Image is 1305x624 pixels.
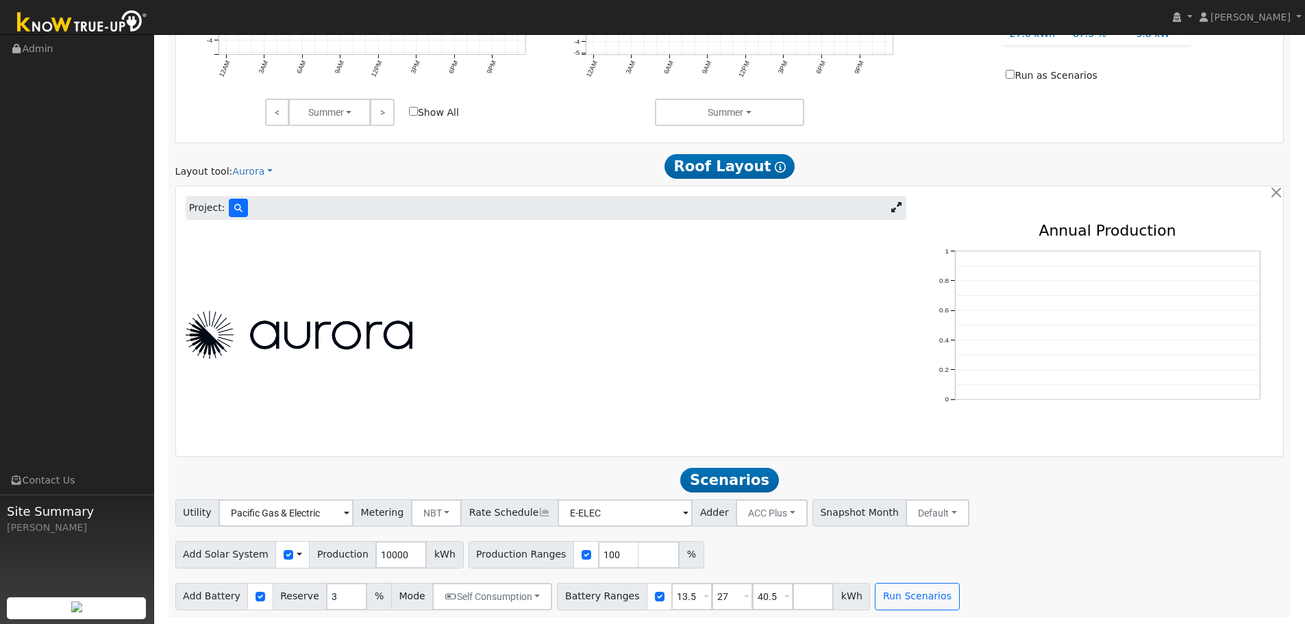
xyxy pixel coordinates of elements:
[232,164,273,179] a: Aurora
[815,59,827,75] text: 6PM
[7,502,147,521] span: Site Summary
[574,38,580,45] text: -4
[353,499,412,527] span: Metering
[664,154,795,179] span: Roof Layout
[886,198,906,219] a: Expand Aurora window
[680,468,778,492] span: Scenarios
[186,311,412,359] img: Aurora Logo
[1210,12,1291,23] span: [PERSON_NAME]
[175,541,277,569] span: Add Solar System
[217,59,232,77] text: 12AM
[366,583,391,610] span: %
[585,59,599,77] text: 12AM
[447,59,460,75] text: 6PM
[1006,68,1097,83] label: Run as Scenarios
[461,499,558,527] span: Rate Schedule
[288,99,371,126] button: Summer
[409,105,459,120] label: Show All
[369,59,384,77] text: 12PM
[833,583,870,610] span: kWh
[257,59,269,75] text: 3AM
[469,541,574,569] span: Production Ranges
[939,277,949,285] text: 0.8
[775,162,786,173] i: Show Help
[432,583,552,610] button: Self Consumption
[939,366,949,374] text: 0.2
[853,59,865,75] text: 9PM
[655,99,805,126] button: Summer
[175,499,220,527] span: Utility
[1006,70,1015,79] input: Run as Scenarios
[189,201,225,215] span: Project:
[409,107,418,116] input: Show All
[333,59,345,75] text: 9AM
[71,601,82,612] img: retrieve
[906,499,969,527] button: Default
[662,59,675,75] text: 6AM
[391,583,433,610] span: Mode
[557,583,647,610] span: Battery Ranges
[945,396,949,403] text: 0
[10,8,154,38] img: Know True-Up
[945,247,949,255] text: 1
[411,499,462,527] button: NBT
[812,499,907,527] span: Snapshot Month
[273,583,327,610] span: Reserve
[624,59,636,75] text: 3AM
[370,99,394,126] a: >
[574,49,580,56] text: -5
[175,166,233,177] span: Layout tool:
[485,59,497,75] text: 9PM
[736,499,808,527] button: ACC Plus
[692,499,736,527] span: Adder
[265,99,289,126] a: <
[737,59,751,77] text: 12PM
[175,583,249,610] span: Add Battery
[875,583,959,610] button: Run Scenarios
[939,307,949,314] text: 0.6
[219,499,353,527] input: Select a Utility
[409,59,421,75] text: 3PM
[700,59,712,75] text: 9AM
[295,59,307,75] text: 6AM
[309,541,376,569] span: Production
[777,59,789,75] text: 3PM
[679,541,704,569] span: %
[206,36,212,44] text: -4
[426,541,463,569] span: kWh
[939,336,949,344] text: 0.4
[7,521,147,535] div: [PERSON_NAME]
[558,499,693,527] input: Select a Rate Schedule
[1039,222,1176,239] text: Annual Production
